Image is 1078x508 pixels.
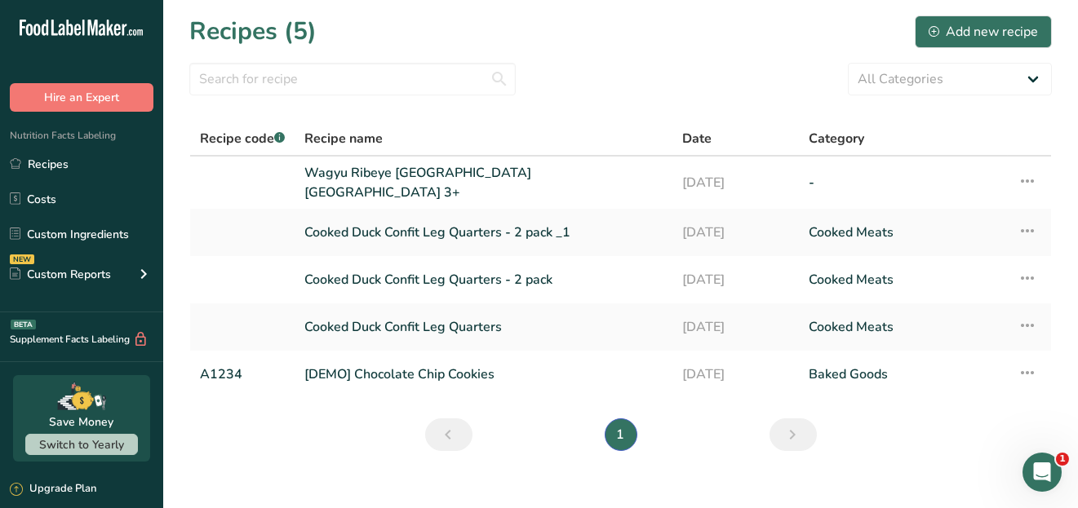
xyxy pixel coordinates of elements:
[915,15,1052,48] button: Add new recipe
[304,357,663,391] a: [DEMO] Chocolate Chip Cookies
[809,357,999,391] a: Baked Goods
[682,129,712,148] span: Date
[304,215,663,250] a: Cooked Duck Confit Leg Quarters - 2 pack _1
[189,13,317,50] h1: Recipes (5)
[425,418,472,451] a: Previous page
[682,310,789,344] a: [DATE]
[10,83,153,112] button: Hire an Expert
[682,357,789,391] a: [DATE]
[770,418,817,451] a: Next page
[809,163,999,202] a: -
[1023,453,1062,492] iframe: Intercom live chat
[304,310,663,344] a: Cooked Duck Confit Leg Quarters
[809,215,999,250] a: Cooked Meats
[10,254,34,264] div: NEW
[39,437,124,453] span: Switch to Yearly
[11,320,36,329] div: BETA
[682,215,789,250] a: [DATE]
[809,129,864,148] span: Category
[682,163,789,202] a: [DATE]
[200,130,285,148] span: Recipe code
[304,163,663,202] a: Wagyu Ribeye [GEOGRAPHIC_DATA] [GEOGRAPHIC_DATA] 3+
[189,63,516,95] input: Search for recipe
[809,310,999,344] a: Cooked Meats
[682,263,789,297] a: [DATE]
[10,481,96,497] div: Upgrade Plan
[50,413,114,431] div: Save Money
[809,263,999,297] a: Cooked Meats
[10,266,111,283] div: Custom Reports
[929,22,1038,42] div: Add new recipe
[1056,453,1069,466] span: 1
[304,263,663,297] a: Cooked Duck Confit Leg Quarters - 2 pack
[200,357,285,391] a: A1234
[304,129,383,148] span: Recipe name
[25,434,138,455] button: Switch to Yearly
